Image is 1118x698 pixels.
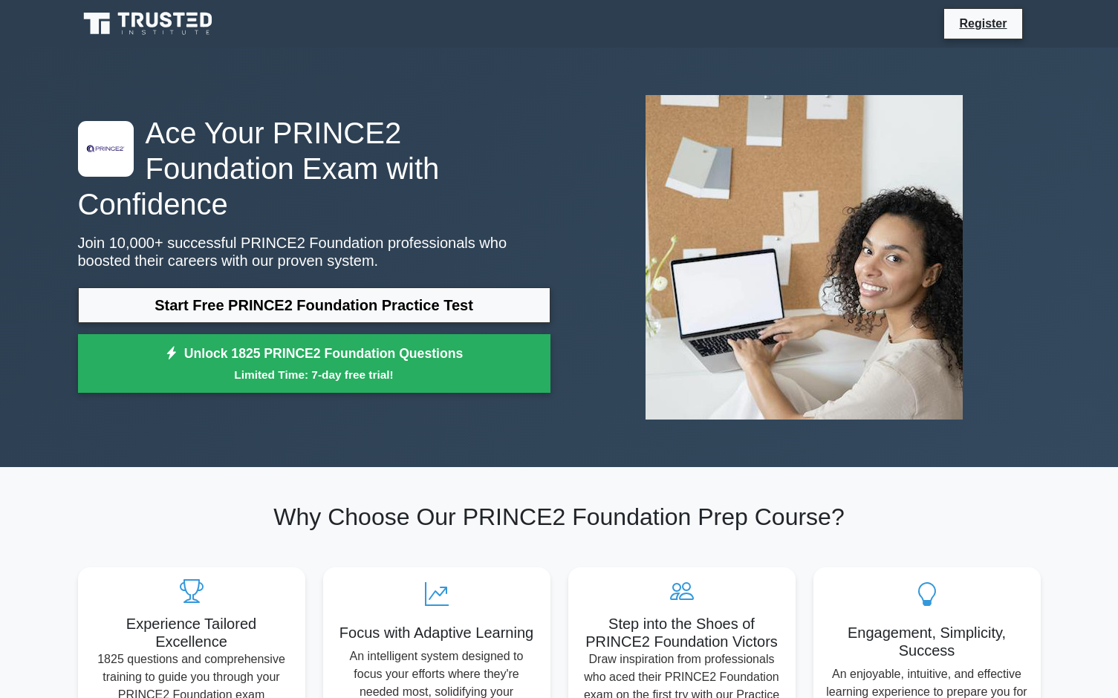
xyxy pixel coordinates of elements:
[78,234,550,270] p: Join 10,000+ successful PRINCE2 Foundation professionals who boosted their careers with our prove...
[825,624,1029,659] h5: Engagement, Simplicity, Success
[335,624,539,642] h5: Focus with Adaptive Learning
[78,334,550,394] a: Unlock 1825 PRINCE2 Foundation QuestionsLimited Time: 7-day free trial!
[950,14,1015,33] a: Register
[78,287,550,323] a: Start Free PRINCE2 Foundation Practice Test
[78,115,550,222] h1: Ace Your PRINCE2 Foundation Exam with Confidence
[97,366,532,383] small: Limited Time: 7-day free trial!
[580,615,784,650] h5: Step into the Shoes of PRINCE2 Foundation Victors
[78,503,1041,531] h2: Why Choose Our PRINCE2 Foundation Prep Course?
[90,615,293,650] h5: Experience Tailored Excellence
